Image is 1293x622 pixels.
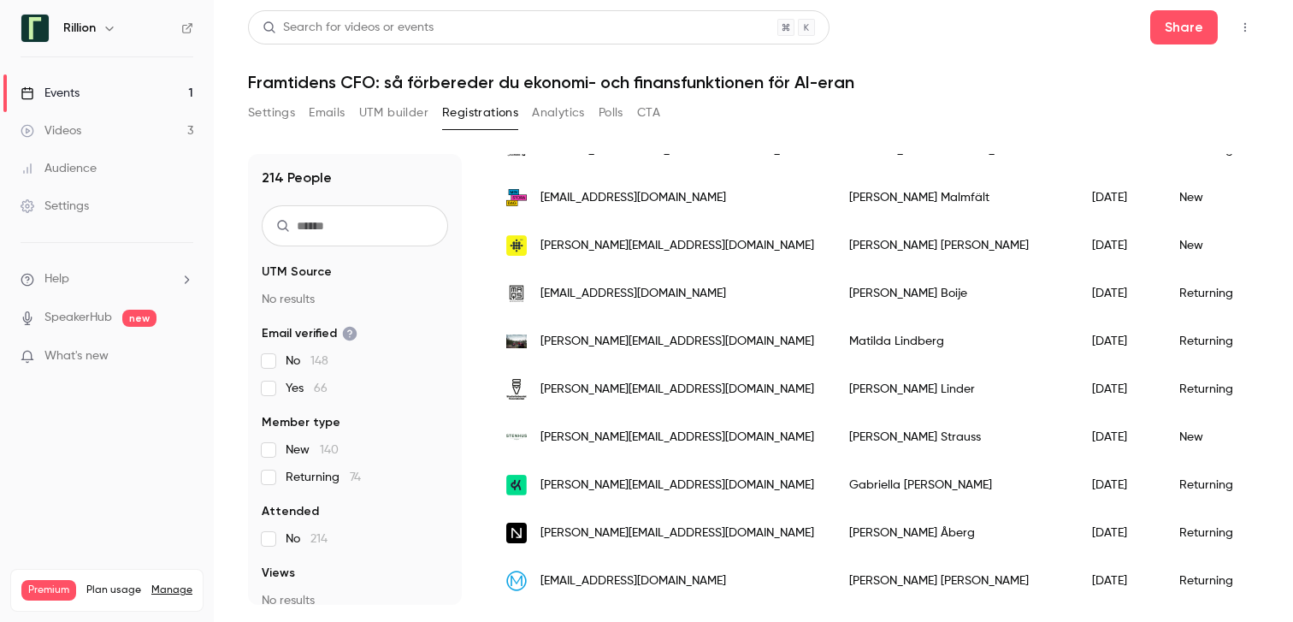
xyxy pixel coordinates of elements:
[506,235,527,256] img: stockholmshandelskammare.se
[21,85,80,102] div: Events
[540,429,814,447] span: [PERSON_NAME][EMAIL_ADDRESS][DOMAIN_NAME]
[506,187,527,208] img: minstoradag.org
[21,160,97,177] div: Audience
[320,444,339,456] span: 140
[540,237,814,255] span: [PERSON_NAME][EMAIL_ADDRESS][DOMAIN_NAME]
[832,317,1075,365] div: Matilda Lindberg
[540,524,814,542] span: [PERSON_NAME][EMAIL_ADDRESS][DOMAIN_NAME]
[1162,365,1270,413] div: Returning
[1162,270,1270,317] div: Returning
[262,503,319,520] span: Attended
[832,461,1075,509] div: Gabriella [PERSON_NAME]
[248,72,1259,92] h1: Framtidens CFO: så förbereder du ekonomi- och finansfunktionen för AI-eran​
[832,509,1075,557] div: [PERSON_NAME] Åberg
[1162,174,1270,222] div: New
[540,572,726,590] span: [EMAIL_ADDRESS][DOMAIN_NAME]
[1075,317,1162,365] div: [DATE]
[1162,461,1270,509] div: Returning
[262,291,448,308] p: No results
[1162,509,1270,557] div: Returning
[44,270,69,288] span: Help
[314,382,328,394] span: 66
[832,174,1075,222] div: [PERSON_NAME] Malmfält
[286,469,361,486] span: Returning
[286,352,328,370] span: No
[248,99,295,127] button: Settings
[832,413,1075,461] div: [PERSON_NAME] Strauss
[540,333,814,351] span: [PERSON_NAME][EMAIL_ADDRESS][DOMAIN_NAME]
[1162,413,1270,461] div: New
[506,523,527,543] img: normative.io
[1075,365,1162,413] div: [DATE]
[506,427,527,447] img: stenhusfastigheter.se
[263,19,434,37] div: Search for videos or events
[1162,317,1270,365] div: Returning
[21,198,89,215] div: Settings
[262,168,332,188] h1: 214 People
[1075,222,1162,270] div: [DATE]
[44,309,112,327] a: SpeakerHub
[86,583,141,597] span: Plan usage
[262,565,295,582] span: Views
[310,533,328,545] span: 214
[350,471,361,483] span: 74
[122,310,156,327] span: new
[44,347,109,365] span: What's new
[262,414,340,431] span: Member type
[1162,222,1270,270] div: New
[173,349,193,364] iframe: Noticeable Trigger
[1150,10,1218,44] button: Share
[1075,174,1162,222] div: [DATE]
[506,283,527,304] img: maqs.com
[21,580,76,601] span: Premium
[540,381,814,399] span: [PERSON_NAME][EMAIL_ADDRESS][DOMAIN_NAME]
[832,222,1075,270] div: [PERSON_NAME] [PERSON_NAME]
[832,365,1075,413] div: [PERSON_NAME] Linder
[1075,557,1162,605] div: [DATE]
[506,379,527,400] img: sv.se
[286,380,328,397] span: Yes
[286,441,339,459] span: New
[1075,461,1162,509] div: [DATE]
[506,475,527,495] img: kognity.com
[442,99,518,127] button: Registrations
[637,99,660,127] button: CTA
[540,285,726,303] span: [EMAIL_ADDRESS][DOMAIN_NAME]
[1075,270,1162,317] div: [DATE]
[540,477,814,495] span: [PERSON_NAME][EMAIL_ADDRESS][DOMAIN_NAME]
[310,355,328,367] span: 148
[21,122,81,139] div: Videos
[262,592,448,609] p: No results
[1075,413,1162,461] div: [DATE]
[506,335,527,348] img: komatsuforest.com
[1075,509,1162,557] div: [DATE]
[540,189,726,207] span: [EMAIL_ADDRESS][DOMAIN_NAME]
[309,99,345,127] button: Emails
[359,99,428,127] button: UTM builder
[832,557,1075,605] div: [PERSON_NAME] [PERSON_NAME]
[262,264,332,281] span: UTM Source
[832,270,1075,317] div: [PERSON_NAME] Boije
[506,571,527,591] img: mofab.se
[21,15,49,42] img: Rillion
[532,99,585,127] button: Analytics
[262,325,357,342] span: Email verified
[63,20,96,37] h6: Rillion
[599,99,623,127] button: Polls
[21,270,193,288] li: help-dropdown-opener
[151,583,192,597] a: Manage
[286,530,328,548] span: No
[1162,557,1270,605] div: Returning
